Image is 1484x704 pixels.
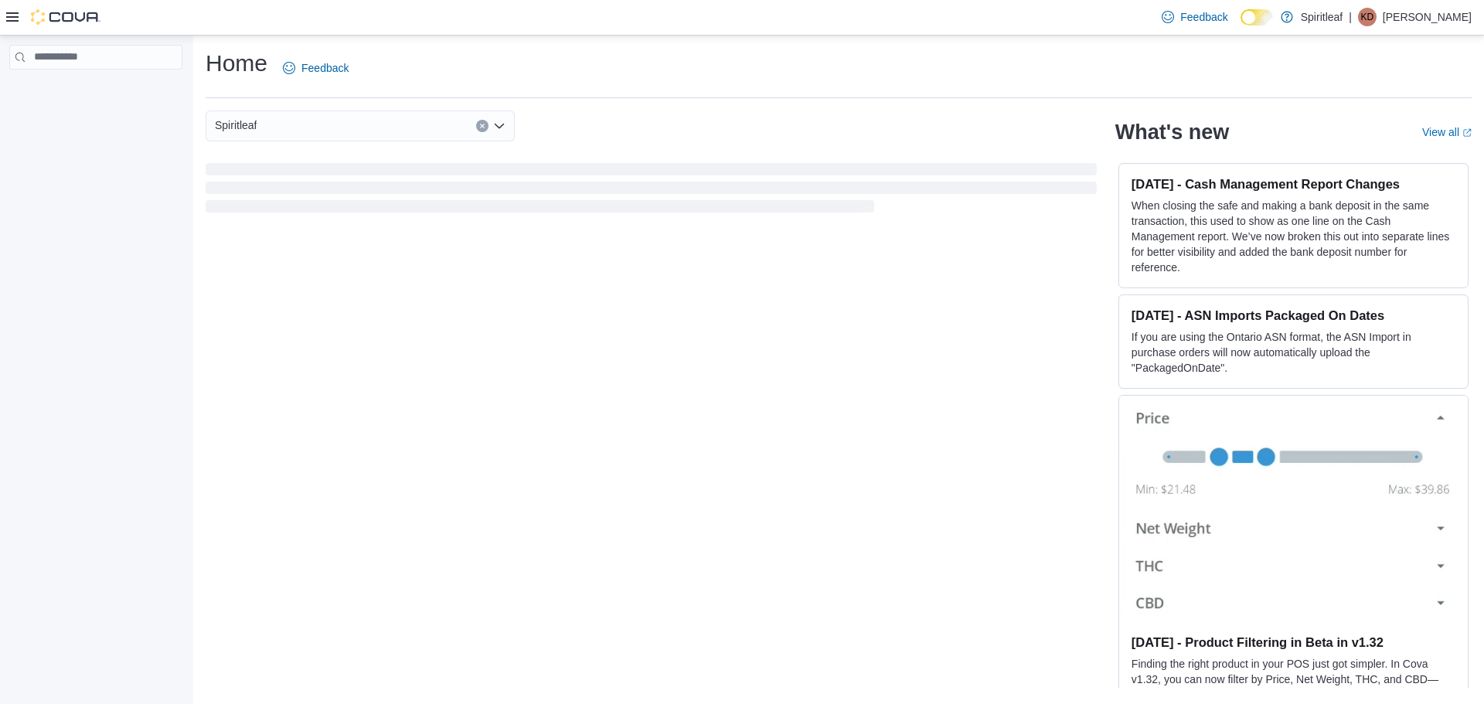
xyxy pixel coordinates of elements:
[1361,8,1374,26] span: KD
[1383,8,1472,26] p: [PERSON_NAME]
[1132,176,1455,192] h3: [DATE] - Cash Management Report Changes
[1115,120,1229,145] h2: What's new
[1462,128,1472,138] svg: External link
[1241,9,1273,26] input: Dark Mode
[1422,126,1472,138] a: View allExternal link
[1132,308,1455,323] h3: [DATE] - ASN Imports Packaged On Dates
[31,9,100,25] img: Cova
[206,166,1097,216] span: Loading
[1132,634,1455,650] h3: [DATE] - Product Filtering in Beta in v1.32
[1349,8,1352,26] p: |
[1132,329,1455,376] p: If you are using the Ontario ASN format, the ASN Import in purchase orders will now automatically...
[1132,198,1455,275] p: When closing the safe and making a bank deposit in the same transaction, this used to show as one...
[215,116,257,134] span: Spiritleaf
[1358,8,1377,26] div: Kelsey D
[476,120,488,132] button: Clear input
[493,120,505,132] button: Open list of options
[1180,9,1227,25] span: Feedback
[277,53,355,83] a: Feedback
[1156,2,1234,32] a: Feedback
[1301,8,1343,26] p: Spiritleaf
[9,73,182,110] nav: Complex example
[206,48,267,79] h1: Home
[301,60,349,76] span: Feedback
